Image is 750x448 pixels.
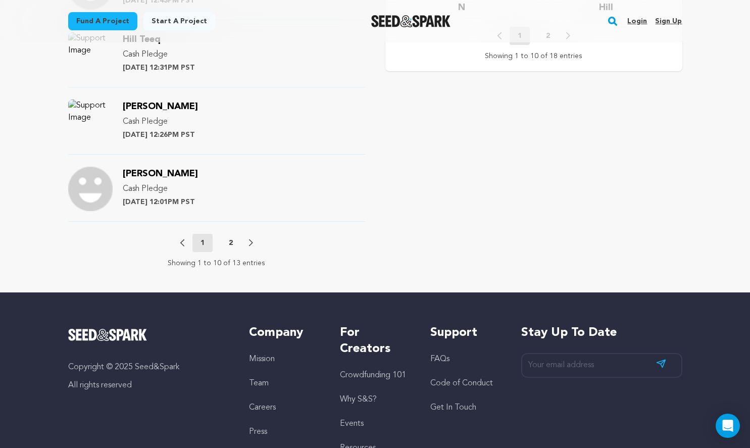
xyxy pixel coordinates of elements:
p: 2 [229,238,233,248]
p: [DATE] 12:26PM PST [123,130,198,140]
div: Open Intercom Messenger [716,414,740,438]
span: Hill Teeq [123,35,161,44]
p: Cash Pledge [123,183,198,195]
a: FAQs [430,355,449,363]
p: [DATE] 12:01PM PST [123,197,198,207]
p: Cash Pledge [123,48,195,61]
input: Your email address [521,353,682,378]
p: All rights reserved [68,379,229,391]
button: 1 [192,234,213,252]
p: Cash Pledge [123,116,198,128]
h5: For Creators [340,325,410,357]
a: Start a project [143,12,215,30]
h5: Support [430,325,501,341]
p: [DATE] 12:31PM PST [123,63,195,73]
img: Seed&Spark Logo Dark Mode [371,15,451,27]
a: Careers [249,404,276,412]
a: Fund a project [68,12,137,30]
a: Login [627,13,647,29]
p: Showing 1 to 10 of 18 entries [485,51,582,61]
a: Events [340,420,364,428]
span: [PERSON_NAME] [123,169,198,178]
a: Press [249,428,267,436]
a: Crowdfunding 101 [340,371,406,379]
p: Copyright © 2025 Seed&Spark [68,361,229,373]
a: Seed&Spark Homepage [68,329,229,341]
a: [PERSON_NAME] [123,103,198,111]
img: Support Image [68,99,113,144]
h5: Stay up to date [521,325,682,341]
a: Hill Teeq [123,36,161,44]
p: Showing 1 to 10 of 13 entries [168,258,265,268]
h5: Company [249,325,319,341]
a: Why S&S? [340,395,377,404]
a: [PERSON_NAME] [123,170,198,178]
img: Seed&Spark Logo [68,329,147,341]
button: 2 [221,238,241,248]
img: Support Image [68,32,113,77]
a: Sign up [655,13,682,29]
a: Get In Touch [430,404,476,412]
img: Support Image [68,167,113,211]
a: Team [249,379,269,387]
span: [PERSON_NAME] [123,102,198,111]
a: Mission [249,355,275,363]
a: Seed&Spark Homepage [371,15,451,27]
p: 1 [201,238,205,248]
a: Code of Conduct [430,379,493,387]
